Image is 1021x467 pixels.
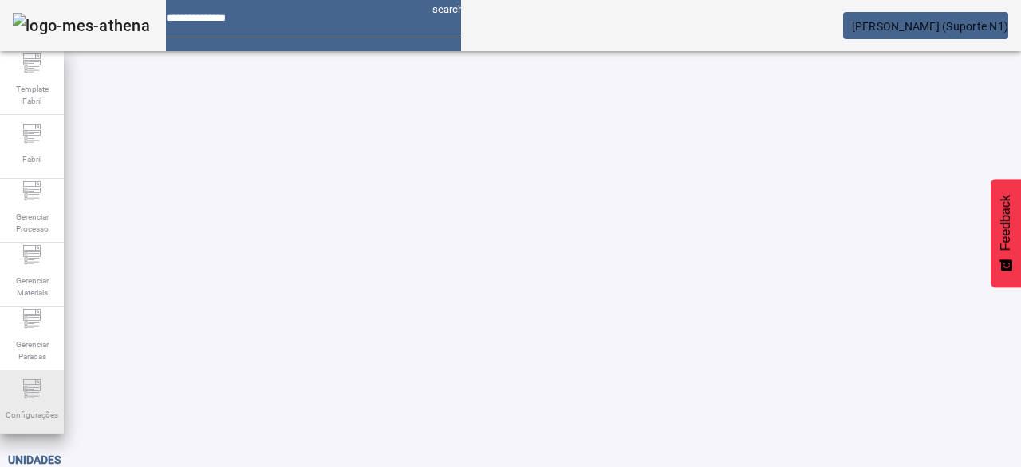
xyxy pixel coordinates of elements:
span: Gerenciar Processo [8,206,56,239]
span: [PERSON_NAME] (Suporte N1) [852,20,1009,33]
span: Gerenciar Materiais [8,270,56,303]
span: Gerenciar Paradas [8,334,56,367]
img: logo-mes-athena [13,13,150,38]
button: Feedback - Mostrar pesquisa [991,179,1021,287]
span: Feedback [999,195,1013,251]
span: Unidades [8,453,61,466]
span: Template Fabril [8,78,56,112]
span: Fabril [18,148,46,170]
span: Configurações [1,404,63,425]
